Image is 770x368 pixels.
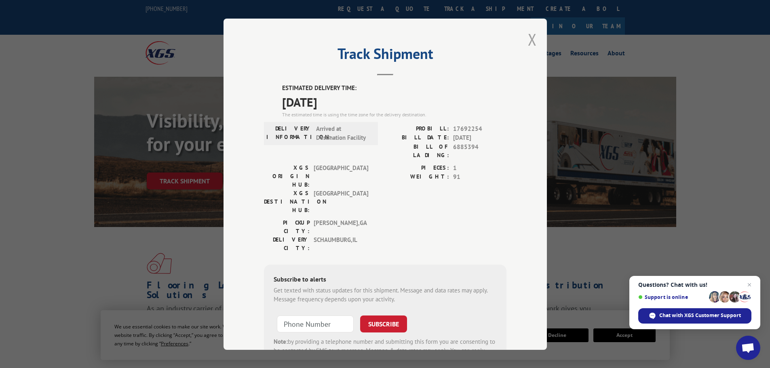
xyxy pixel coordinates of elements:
strong: Note: [274,337,288,345]
label: WEIGHT: [385,172,449,182]
span: Close chat [745,280,754,290]
div: The estimated time is using the time zone for the delivery destination. [282,111,506,118]
span: SCHAUMBURG , IL [314,235,368,252]
label: XGS ORIGIN HUB: [264,163,310,189]
label: XGS DESTINATION HUB: [264,189,310,214]
label: DELIVERY CITY: [264,235,310,252]
span: [DATE] [282,93,506,111]
span: [GEOGRAPHIC_DATA] [314,163,368,189]
label: BILL OF LADING: [385,142,449,159]
label: PIECES: [385,163,449,172]
div: by providing a telephone number and submitting this form you are consenting to be contacted by SM... [274,337,497,364]
span: 17692254 [453,124,506,133]
div: Open chat [736,336,760,360]
label: PICKUP CITY: [264,218,310,235]
h2: Track Shipment [264,48,506,63]
label: PROBILL: [385,124,449,133]
span: 6885394 [453,142,506,159]
span: Support is online [638,294,706,300]
label: ESTIMATED DELIVERY TIME: [282,84,506,93]
label: DELIVERY INFORMATION: [266,124,312,142]
label: BILL DATE: [385,133,449,143]
span: [PERSON_NAME] , GA [314,218,368,235]
input: Phone Number [277,315,354,332]
span: Chat with XGS Customer Support [659,312,741,319]
button: SUBSCRIBE [360,315,407,332]
span: [GEOGRAPHIC_DATA] [314,189,368,214]
span: Arrived at Destination Facility [316,124,371,142]
div: Chat with XGS Customer Support [638,308,751,324]
span: 1 [453,163,506,172]
div: Get texted with status updates for this shipment. Message and data rates may apply. Message frequ... [274,286,497,304]
button: Close modal [528,29,537,50]
span: [DATE] [453,133,506,143]
span: Questions? Chat with us! [638,282,751,288]
div: Subscribe to alerts [274,274,497,286]
span: 91 [453,172,506,182]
